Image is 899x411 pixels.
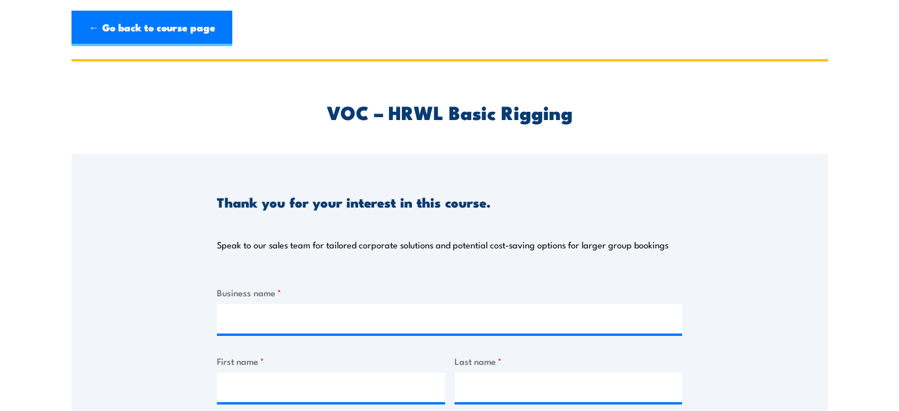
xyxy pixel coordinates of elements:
[455,354,683,368] label: Last name
[217,354,445,368] label: First name
[217,239,668,251] p: Speak to our sales team for tailored corporate solutions and potential cost-saving options for la...
[217,195,491,209] h3: Thank you for your interest in this course.
[72,11,232,46] a: ← Go back to course page
[217,286,682,299] label: Business name
[217,103,682,120] h2: VOC – HRWL Basic Rigging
